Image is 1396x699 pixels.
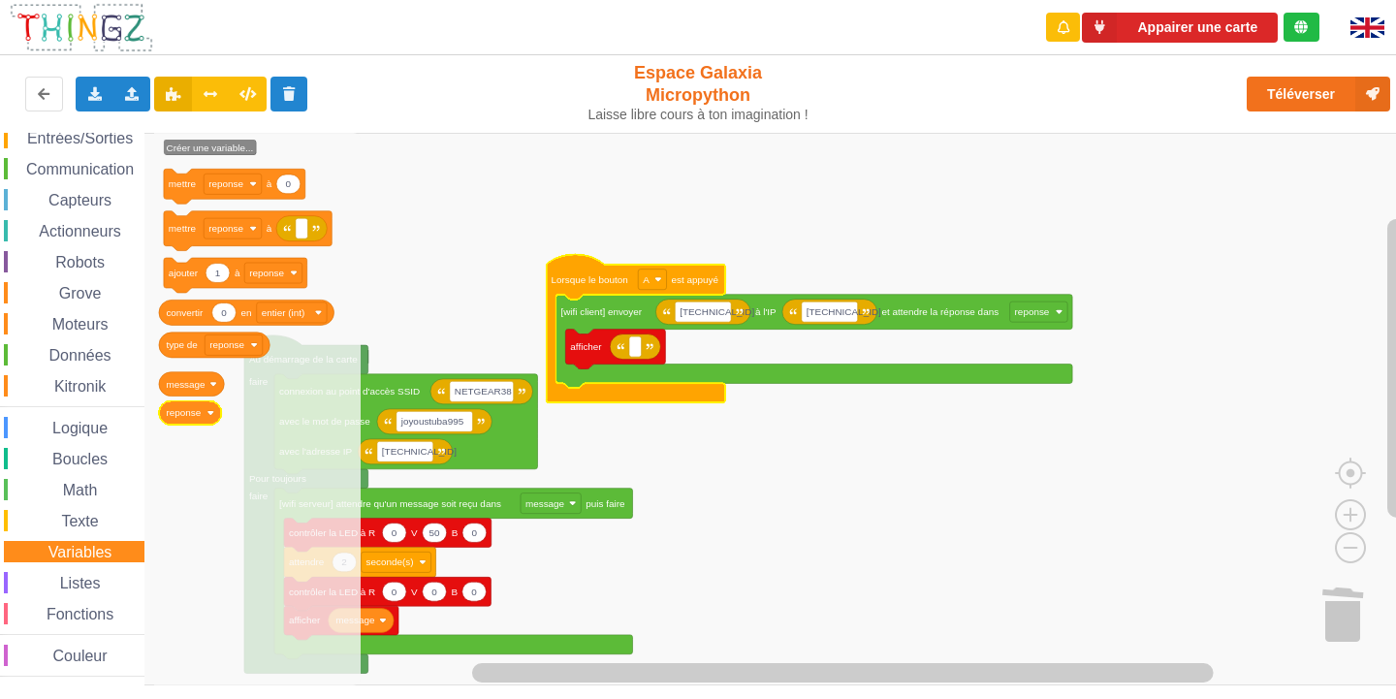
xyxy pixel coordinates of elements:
[525,498,565,509] text: message
[23,161,137,177] span: Communication
[451,587,458,597] text: B
[570,341,602,352] text: afficher
[166,407,201,418] text: reponse
[215,268,221,278] text: 1
[400,416,464,427] text: joyoustuba995
[9,2,154,53] img: thingz_logo.png
[46,544,115,560] span: Variables
[169,223,197,234] text: mettre
[169,268,199,278] text: ajouter
[471,587,477,597] text: 0
[472,527,478,538] text: 0
[289,587,375,597] text: contrôler la LED à R
[586,498,625,509] text: puis faire
[267,223,272,234] text: à
[49,420,111,436] span: Logique
[1350,17,1384,38] img: gb.png
[807,306,881,317] text: [TECHNICAL_ID]
[580,62,817,123] div: Espace Galaxia Micropython
[580,107,817,123] div: Laisse libre cours à ton imagination !
[249,268,284,278] text: reponse
[44,606,116,622] span: Fonctions
[166,307,204,318] text: convertir
[169,178,197,189] text: mettre
[24,130,136,146] span: Entrées/Sorties
[47,347,114,364] span: Données
[560,306,642,317] text: [wifi client] envoyer
[166,339,198,350] text: type de
[167,143,254,153] text: Créer une variable...
[279,386,420,397] text: connexion au point d'accès SSID
[431,587,437,597] text: 0
[452,527,459,538] text: B
[365,556,413,567] text: seconde(s)
[755,306,777,317] text: à l'IP
[208,178,243,189] text: reponse
[58,513,101,529] span: Texte
[411,527,418,538] text: V
[221,307,227,318] text: 0
[289,527,375,538] text: contrôler la LED à R
[49,316,111,333] span: Moteurs
[166,379,206,390] text: message
[57,575,104,591] span: Listes
[208,223,243,234] text: reponse
[235,268,240,278] text: à
[50,648,111,664] span: Couleur
[428,527,440,538] text: 50
[209,339,244,350] text: reponse
[240,307,251,318] text: en
[680,306,754,317] text: [TECHNICAL_ID]
[286,178,292,189] text: 0
[60,482,101,498] span: Math
[392,527,397,538] text: 0
[392,587,397,597] text: 0
[56,285,105,302] span: Grove
[1082,13,1278,43] button: Appairer une carte
[411,587,418,597] text: V
[1015,306,1050,317] text: reponse
[552,274,628,285] text: Lorsque le bouton
[51,378,109,395] span: Kitronik
[382,446,457,457] text: [TECHNICAL_ID]
[1284,13,1319,42] div: Tu es connecté au serveur de création de Thingz
[881,306,999,317] text: et attendre la réponse dans
[36,223,124,239] span: Actionneurs
[455,386,512,397] text: NETGEAR38
[49,451,111,467] span: Boucles
[262,307,305,318] text: entier (int)
[643,274,650,285] text: A
[671,274,718,285] text: est appuyé
[1247,77,1390,111] button: Téléverser
[267,178,272,189] text: à
[46,192,114,208] span: Capteurs
[279,498,501,509] text: [wifi serveur] attendre qu'un message soit reçu dans
[52,254,108,270] span: Robots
